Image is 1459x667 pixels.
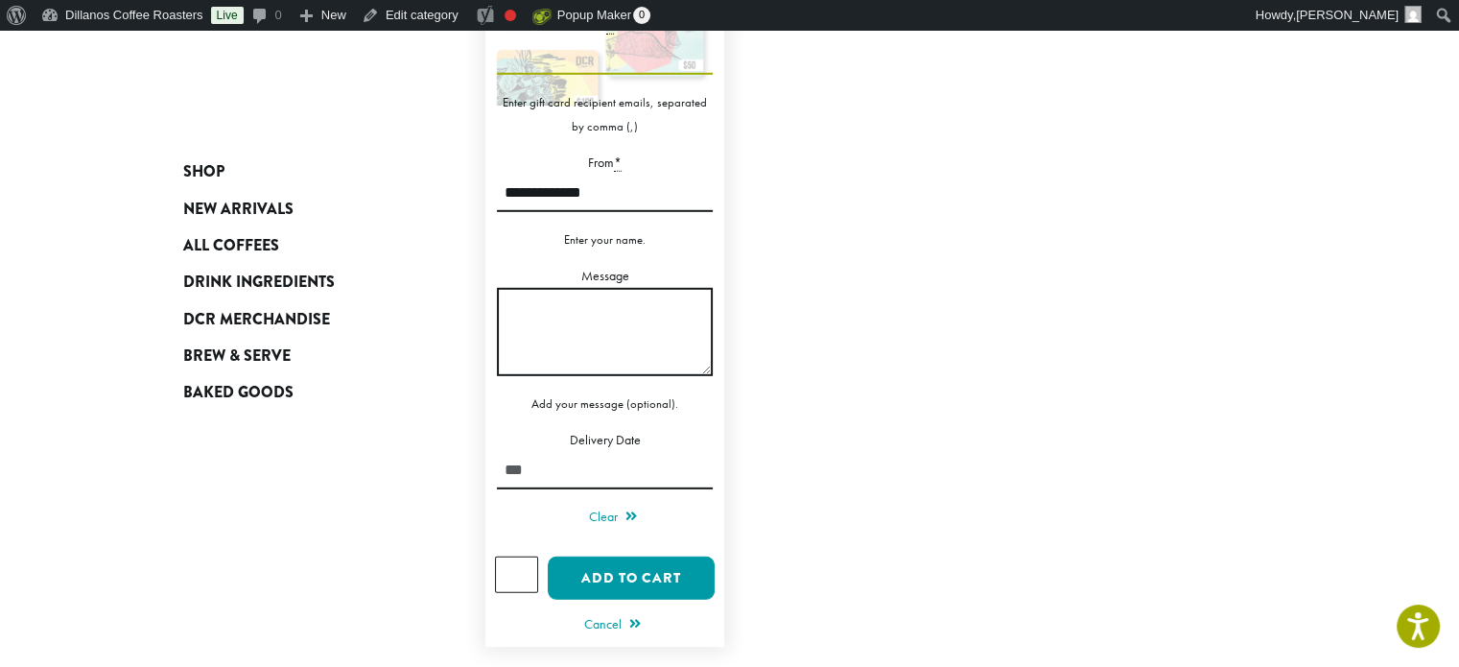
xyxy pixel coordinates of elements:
[503,94,707,134] small: Enter gift card recipient emails, separated by comma (,)
[183,227,413,264] a: All Coffees
[633,7,650,24] span: 0
[505,10,516,21] div: Focus keyphrase not set
[588,505,636,532] a: Clear
[183,381,294,405] span: Baked Goods
[183,271,335,295] span: Drink Ingredients
[183,160,224,184] span: Shop
[1296,8,1399,22] span: [PERSON_NAME]
[183,198,294,222] span: New Arrivals
[183,338,413,374] a: Brew & Serve
[211,7,244,24] a: Live
[183,308,330,332] span: DCR Merchandise
[183,345,291,369] span: Brew & Serve
[497,13,714,37] label: To
[564,231,646,248] small: Enter your name.
[183,374,413,411] a: Baked Goods
[531,395,678,412] small: Add your message (optional).
[584,612,641,639] a: Cancel
[183,190,413,226] a: New Arrivals
[614,153,622,171] abbr: Required field
[606,16,614,35] abbr: Required field
[183,301,413,338] a: DCR Merchandise
[183,154,413,190] a: Shop
[497,263,714,287] label: Message
[183,264,413,300] a: Drink Ingredients
[497,427,714,451] label: Delivery Date
[183,234,279,258] span: All Coffees
[548,557,715,600] button: Add to cart
[495,557,539,593] input: Product quantity
[497,150,714,174] label: From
